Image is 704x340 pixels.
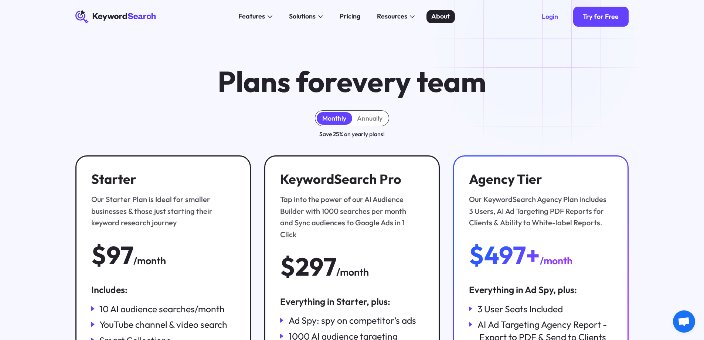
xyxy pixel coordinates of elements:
a: Try for Free [573,7,629,27]
div: Solutions [289,11,316,21]
div: Features [238,11,265,21]
div: Our Starter Plan is Ideal for smaller businesses & those just starting their keyword research jou... [91,193,231,228]
div: Open chat [673,310,695,333]
div: Pricing [340,11,360,21]
a: About [426,10,455,23]
div: Resources [377,11,407,21]
div: Login [542,13,558,21]
div: Everything in Ad Spy, plus: [469,283,613,296]
div: YouTube channel & video search [99,318,227,331]
div: Ad Spy: spy on competitor’s ads [289,314,416,327]
div: 10 AI audience searches/month [99,303,225,315]
div: 3 User Seats Included [477,303,563,315]
div: /month [540,253,572,269]
div: Everything in Starter, plus: [280,295,424,308]
div: /month [336,265,369,280]
div: Includes: [91,283,235,296]
div: $497+ [469,242,540,268]
div: /month [133,253,166,269]
div: Annually [357,114,382,122]
h3: Agency Tier [469,171,608,187]
a: Pricing [335,10,365,23]
h3: Starter [91,171,231,187]
h1: Plans for [218,66,486,97]
div: Try for Free [583,13,619,21]
div: Tap into the power of our AI Audience Builder with 1000 searches per month and Sync audiences to ... [280,193,419,240]
h3: KeywordSearch Pro [280,171,419,187]
div: Save 25% on yearly plans! [319,129,385,139]
div: $297 [280,253,336,280]
a: Login [532,7,568,27]
span: every team [337,63,486,100]
div: $97 [91,242,133,268]
div: Our KeywordSearch Agency Plan includes 3 Users, AI Ad Targeting PDF Reports for Clients & Ability... [469,193,608,228]
div: About [431,11,450,21]
div: Monthly [322,114,346,122]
